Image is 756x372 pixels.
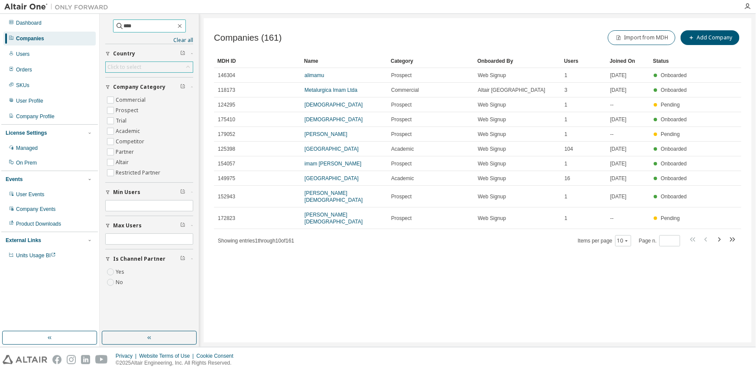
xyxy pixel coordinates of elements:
span: 118173 [218,87,235,94]
span: Onboarded [661,72,687,78]
span: [DATE] [610,72,627,79]
span: Onboarded [661,116,687,123]
div: Click to select [107,64,141,71]
div: Events [6,176,23,183]
button: Add Company [681,30,740,45]
button: Max Users [105,216,193,235]
span: Clear filter [180,50,185,57]
label: Commercial [116,95,147,105]
span: 3 [565,87,568,94]
button: Min Users [105,183,193,202]
span: 1 [565,215,568,222]
div: Status [653,54,690,68]
a: Metalurgica Imam Ltda [305,87,357,93]
img: altair_logo.svg [3,355,47,364]
span: 149975 [218,175,235,182]
span: Academic [391,146,414,152]
a: [GEOGRAPHIC_DATA] [305,146,359,152]
span: Clear filter [180,84,185,91]
a: [PERSON_NAME] [305,131,347,137]
label: Competitor [116,136,146,147]
span: [DATE] [610,193,627,200]
a: [DEMOGRAPHIC_DATA] [305,116,363,123]
div: Orders [16,66,32,73]
button: 10 [617,237,629,244]
span: Page n. [639,235,680,246]
span: Onboarded [661,146,687,152]
span: 154057 [218,160,235,167]
div: Company Events [16,206,55,213]
div: On Prem [16,159,37,166]
div: Users [16,51,29,58]
div: Companies [16,35,44,42]
label: Partner [116,147,136,157]
span: Items per page [578,235,631,246]
span: Onboarded [661,161,687,167]
span: Clear filter [180,256,185,262]
div: License Settings [6,129,47,136]
div: SKUs [16,82,29,89]
div: Product Downloads [16,220,61,227]
button: Company Category [105,78,193,97]
img: Altair One [4,3,113,11]
div: Name [304,54,384,68]
div: MDH ID [217,54,297,68]
span: Max Users [113,222,142,229]
p: © 2025 Altair Engineering, Inc. All Rights Reserved. [116,359,239,367]
label: Academic [116,126,142,136]
span: Is Channel Partner [113,256,165,262]
span: [DATE] [610,116,627,123]
span: Web Signup [478,175,506,182]
span: 1 [565,72,568,79]
span: 1 [565,160,568,167]
span: Clear filter [180,222,185,229]
label: Prospect [116,105,140,116]
label: Altair [116,157,130,168]
span: Web Signup [478,146,506,152]
div: Cookie Consent [196,353,238,359]
span: Prospect [391,101,412,108]
div: User Events [16,191,44,198]
span: 175410 [218,116,235,123]
span: Company Category [113,84,165,91]
div: Website Terms of Use [139,353,196,359]
div: Click to select [106,62,193,72]
span: 152943 [218,193,235,200]
a: [GEOGRAPHIC_DATA] [305,175,359,181]
div: External Links [6,237,41,244]
span: 1 [565,116,568,123]
span: [DATE] [610,146,627,152]
button: Import from MDH [608,30,675,45]
div: Users [564,54,603,68]
div: Dashboard [16,19,42,26]
div: Category [391,54,470,68]
span: Units Usage BI [16,252,56,259]
span: 125398 [218,146,235,152]
label: Trial [116,116,128,126]
span: Web Signup [478,131,506,138]
span: Commercial [391,87,419,94]
span: Academic [391,175,414,182]
span: Pending [661,131,680,137]
span: Web Signup [478,193,506,200]
span: Onboarded [661,87,687,93]
span: Altair [GEOGRAPHIC_DATA] [478,87,545,94]
span: -- [610,131,614,138]
button: Country [105,44,193,63]
span: Web Signup [478,101,506,108]
a: [PERSON_NAME][DEMOGRAPHIC_DATA] [305,190,363,203]
span: Prospect [391,193,412,200]
span: Prospect [391,116,412,123]
span: [DATE] [610,175,627,182]
img: linkedin.svg [81,355,90,364]
span: 1 [565,193,568,200]
span: Country [113,50,135,57]
img: youtube.svg [95,355,108,364]
span: Web Signup [478,215,506,222]
span: [DATE] [610,87,627,94]
span: Pending [661,102,680,108]
div: Privacy [116,353,139,359]
a: imam [PERSON_NAME] [305,161,361,167]
div: Joined On [610,54,646,68]
a: [PERSON_NAME][DEMOGRAPHIC_DATA] [305,212,363,225]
